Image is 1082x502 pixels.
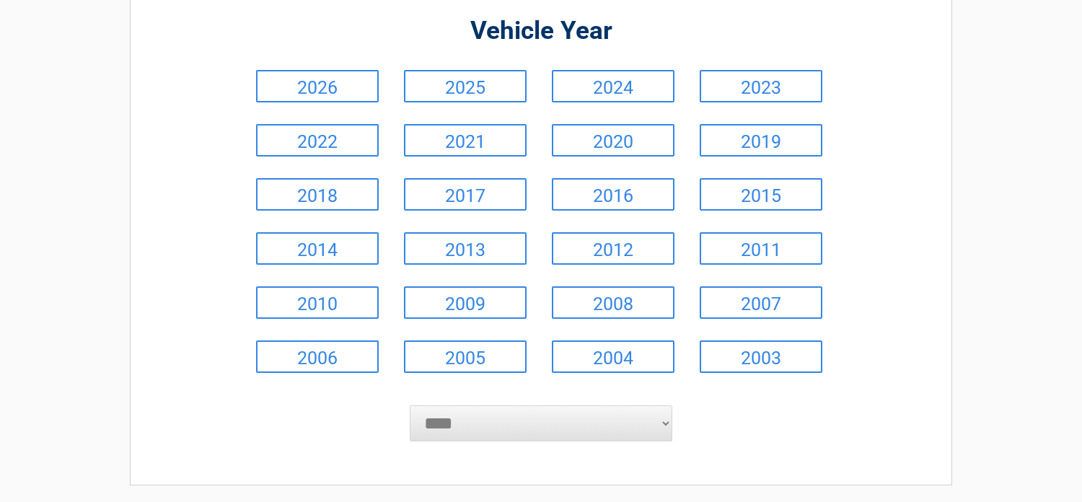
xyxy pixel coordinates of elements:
[700,70,822,102] a: 2023
[404,124,527,157] a: 2021
[404,286,527,319] a: 2009
[700,340,822,373] a: 2003
[552,340,674,373] a: 2004
[256,178,379,211] a: 2018
[700,178,822,211] a: 2015
[552,232,674,265] a: 2012
[700,286,822,319] a: 2007
[256,124,379,157] a: 2022
[404,178,527,211] a: 2017
[700,124,822,157] a: 2019
[256,232,379,265] a: 2014
[404,340,527,373] a: 2005
[256,340,379,373] a: 2006
[404,70,527,102] a: 2025
[552,124,674,157] a: 2020
[404,232,527,265] a: 2013
[552,178,674,211] a: 2016
[252,14,830,48] h2: Vehicle Year
[700,232,822,265] a: 2011
[552,286,674,319] a: 2008
[256,70,379,102] a: 2026
[552,70,674,102] a: 2024
[256,286,379,319] a: 2010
